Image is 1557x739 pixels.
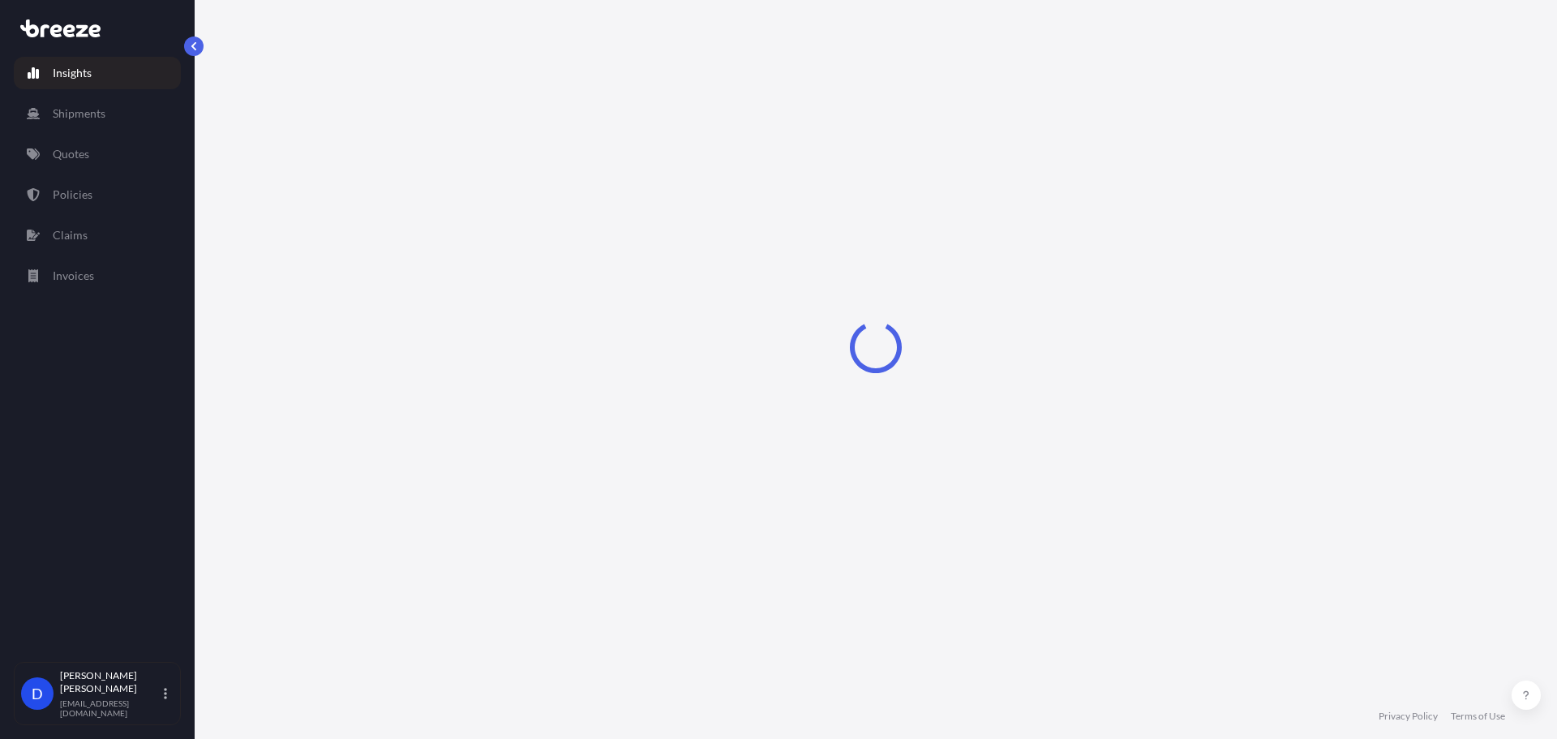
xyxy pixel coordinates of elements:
p: Claims [53,227,88,243]
a: Quotes [14,138,181,170]
p: Quotes [53,146,89,162]
p: Insights [53,65,92,81]
a: Terms of Use [1451,710,1505,723]
a: Shipments [14,97,181,130]
a: Invoices [14,260,181,292]
p: Invoices [53,268,94,284]
p: [PERSON_NAME] [PERSON_NAME] [60,669,161,695]
a: Insights [14,57,181,89]
span: D [32,685,43,702]
a: Privacy Policy [1379,710,1438,723]
a: Claims [14,219,181,251]
p: Shipments [53,105,105,122]
p: Policies [53,187,92,203]
p: [EMAIL_ADDRESS][DOMAIN_NAME] [60,698,161,718]
a: Policies [14,178,181,211]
